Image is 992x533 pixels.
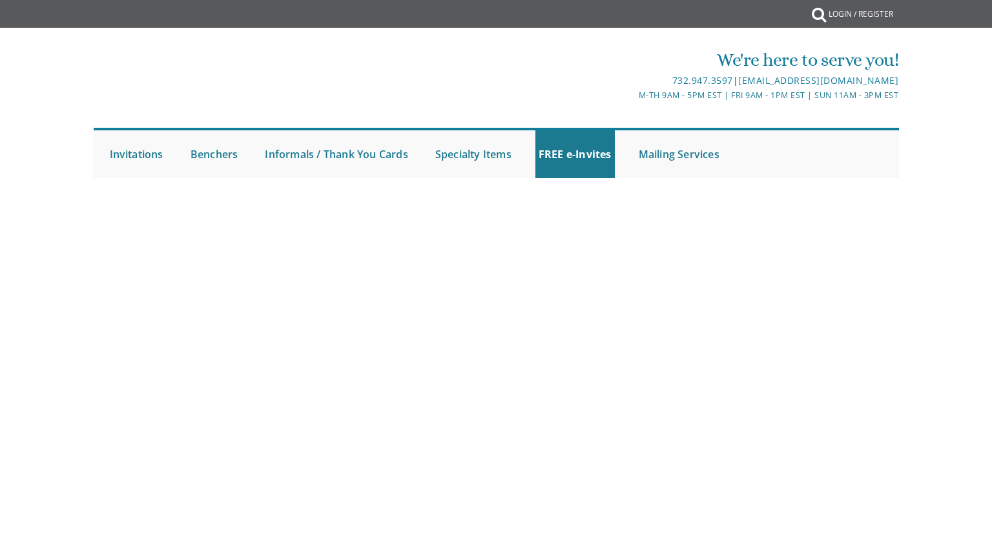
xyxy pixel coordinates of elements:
div: | [362,73,898,88]
a: Invitations [107,130,167,178]
a: 732.947.3597 [672,74,733,86]
a: Specialty Items [432,130,515,178]
a: Benchers [187,130,242,178]
a: FREE e-Invites [535,130,615,178]
div: We're here to serve you! [362,47,898,73]
div: M-Th 9am - 5pm EST | Fri 9am - 1pm EST | Sun 11am - 3pm EST [362,88,898,102]
a: Mailing Services [635,130,723,178]
a: [EMAIL_ADDRESS][DOMAIN_NAME] [738,74,898,86]
a: Informals / Thank You Cards [262,130,411,178]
